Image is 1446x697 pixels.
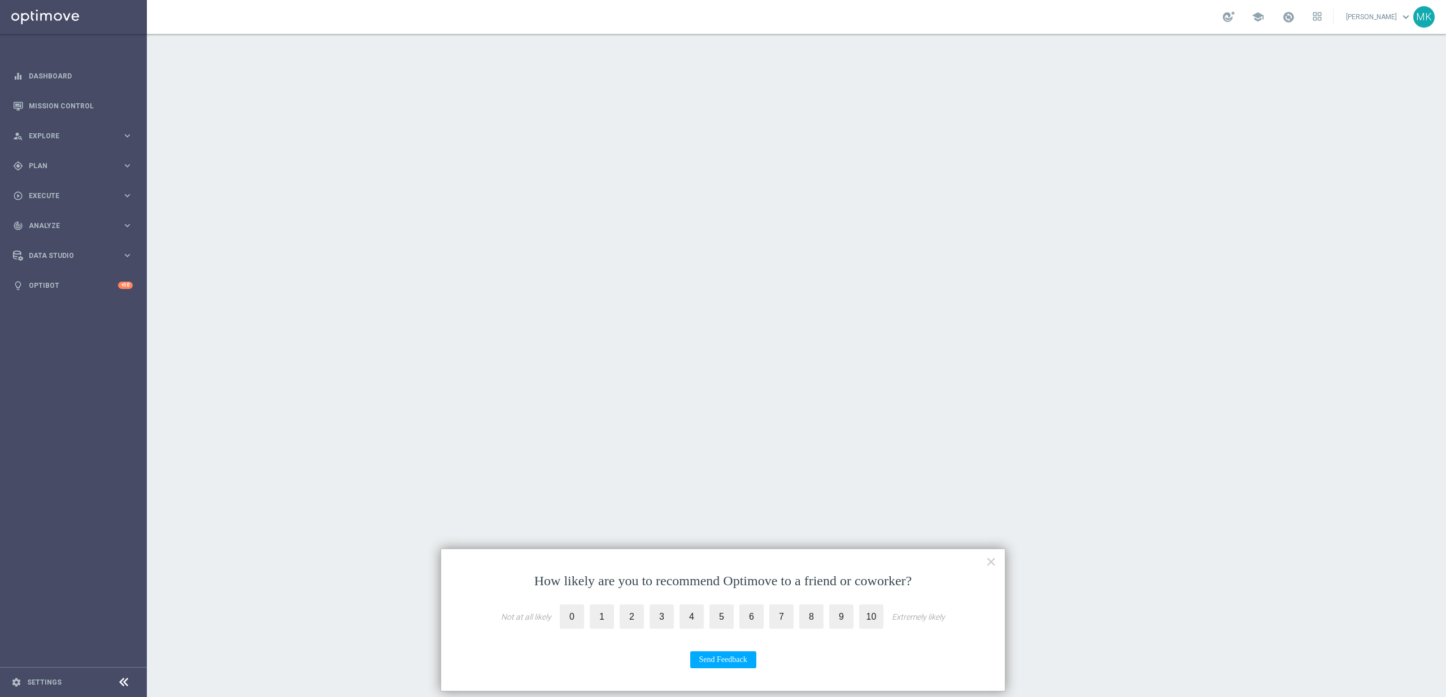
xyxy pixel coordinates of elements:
i: keyboard_arrow_right [122,130,133,141]
button: lightbulb Optibot +10 [12,281,133,290]
i: keyboard_arrow_right [122,190,133,201]
span: Data Studio [29,252,122,259]
button: Data Studio keyboard_arrow_right [12,251,133,260]
i: track_changes [13,221,23,231]
div: Explore [13,131,122,141]
label: 10 [859,604,883,629]
label: 5 [709,604,734,629]
label: 3 [650,604,674,629]
div: Analyze [13,221,122,231]
div: Execute [13,191,122,201]
span: Analyze [29,222,122,229]
i: settings [11,677,21,687]
div: Plan [13,161,122,171]
span: keyboard_arrow_down [1400,11,1412,23]
label: 2 [620,604,644,629]
button: play_circle_outline Execute keyboard_arrow_right [12,191,133,200]
label: 1 [590,604,614,629]
div: Data Studio [13,251,122,261]
div: +10 [118,282,133,289]
div: Not at all likely [501,612,551,621]
i: equalizer [13,71,23,81]
div: MK [1413,6,1435,28]
label: 4 [680,604,704,629]
i: keyboard_arrow_right [122,220,133,231]
a: Settings [27,679,62,686]
button: Send Feedback [690,651,756,668]
span: Plan [29,163,122,169]
i: keyboard_arrow_right [122,160,133,171]
label: 0 [560,604,584,629]
span: Explore [29,133,122,139]
i: play_circle_outline [13,191,23,201]
i: keyboard_arrow_right [122,250,133,261]
span: Execute [29,192,122,199]
div: Dashboard [13,61,133,91]
div: Mission Control [13,91,133,121]
i: lightbulb [13,280,23,291]
label: 9 [829,604,853,629]
div: Extremely likely [892,612,945,621]
button: Mission Control [12,102,133,111]
button: person_search Explore keyboard_arrow_right [12,131,133,141]
a: Optibot [29,270,118,300]
label: 8 [799,604,824,629]
div: Optibot [13,270,133,300]
label: 6 [739,604,764,629]
a: Dashboard [29,61,133,91]
i: gps_fixed [13,161,23,171]
label: 7 [769,604,794,629]
i: person_search [13,131,23,141]
a: Mission Control [29,91,133,121]
button: gps_fixed Plan keyboard_arrow_right [12,161,133,170]
button: equalizer Dashboard [12,72,133,81]
span: school [1252,11,1264,23]
button: Close [986,553,996,571]
button: track_changes Analyze keyboard_arrow_right [12,221,133,230]
p: How likely are you to recommend Optimove to a friend or coworker? [464,572,982,591]
a: [PERSON_NAME]keyboard_arrow_down [1345,8,1413,25]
